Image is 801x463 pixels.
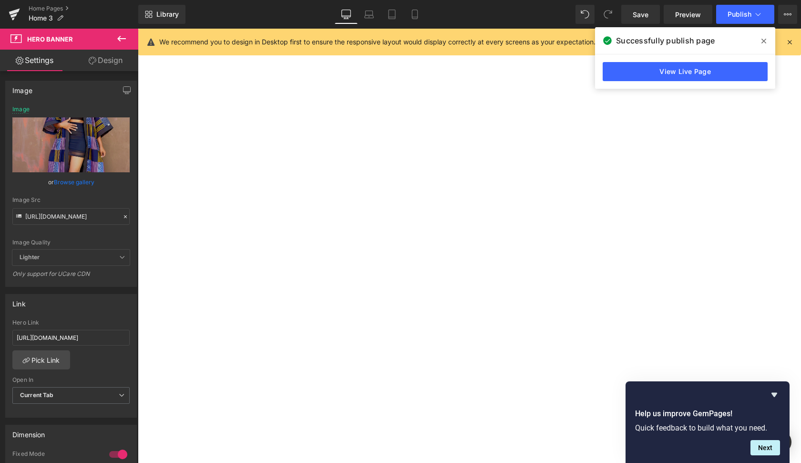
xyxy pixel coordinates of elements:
[750,440,780,455] button: Next question
[12,319,130,326] div: Hero Link
[12,270,130,284] div: Only support for UCare CDN
[598,5,617,24] button: Redo
[675,10,701,20] span: Preview
[54,174,94,190] a: Browse gallery
[71,50,140,71] a: Design
[12,197,130,203] div: Image Src
[12,450,100,460] div: Fixed Mode
[138,5,185,24] a: New Library
[716,5,774,24] button: Publish
[12,106,30,113] div: Image
[778,5,797,24] button: More
[12,377,130,383] div: Open In
[29,14,53,22] span: Home 3
[664,5,712,24] a: Preview
[728,11,751,18] span: Publish
[633,10,648,20] span: Save
[616,35,715,46] span: Successfully publish page
[20,253,40,261] b: Lighter
[335,5,358,24] a: Desktop
[635,389,780,455] div: Help us improve GemPages!
[29,5,138,12] a: Home Pages
[603,62,768,81] a: View Live Page
[20,391,54,399] b: Current Tab
[635,423,780,432] p: Quick feedback to build what you need.
[27,35,73,43] span: Hero Banner
[159,37,596,47] p: We recommend you to design in Desktop first to ensure the responsive layout would display correct...
[635,408,780,420] h2: Help us improve GemPages!
[12,208,130,225] input: Link
[12,177,130,187] div: or
[12,295,26,308] div: Link
[769,389,780,400] button: Hide survey
[156,10,179,19] span: Library
[12,239,130,246] div: Image Quality
[358,5,380,24] a: Laptop
[12,330,130,346] input: https://your-shop.myshopify.com
[575,5,595,24] button: Undo
[12,350,70,369] a: Pick Link
[403,5,426,24] a: Mobile
[12,81,32,95] div: Image
[380,5,403,24] a: Tablet
[12,425,45,439] div: Dimension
